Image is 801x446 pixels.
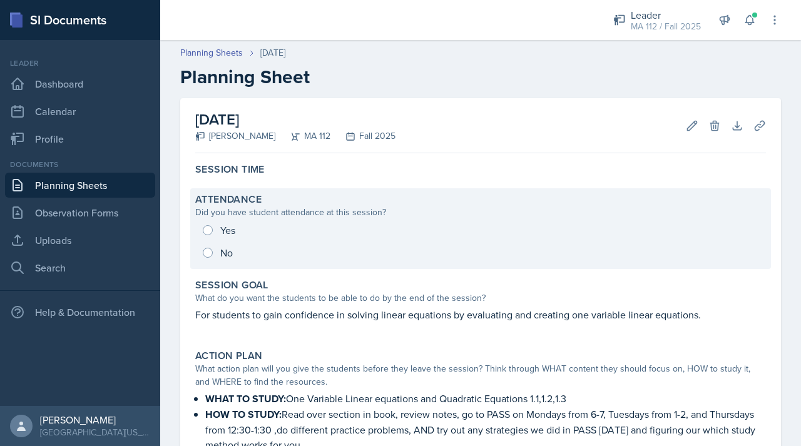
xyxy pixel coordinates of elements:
[195,163,265,176] label: Session Time
[195,193,262,206] label: Attendance
[5,200,155,225] a: Observation Forms
[330,129,395,143] div: Fall 2025
[5,159,155,170] div: Documents
[195,279,268,291] label: Session Goal
[195,291,766,305] div: What do you want the students to be able to do by the end of the session?
[205,407,282,422] strong: HOW TO STUDY:
[631,20,701,33] div: MA 112 / Fall 2025
[5,58,155,69] div: Leader
[5,300,155,325] div: Help & Documentation
[195,129,275,143] div: [PERSON_NAME]
[195,206,766,219] div: Did you have student attendance at this session?
[195,350,262,362] label: Action Plan
[195,108,395,131] h2: [DATE]
[260,46,285,59] div: [DATE]
[5,173,155,198] a: Planning Sheets
[180,66,781,88] h2: Planning Sheet
[275,129,330,143] div: MA 112
[5,255,155,280] a: Search
[40,426,150,438] div: [GEOGRAPHIC_DATA][US_STATE] in [GEOGRAPHIC_DATA]
[5,99,155,124] a: Calendar
[195,307,766,322] p: For students to gain confidence in solving linear equations by evaluating and creating one variab...
[5,71,155,96] a: Dashboard
[631,8,701,23] div: Leader
[5,228,155,253] a: Uploads
[5,126,155,151] a: Profile
[205,392,286,406] strong: WHAT TO STUDY:
[205,391,766,407] p: One Variable Linear equations and Quadratic Equations 1.1,1.2,1.3
[40,413,150,426] div: [PERSON_NAME]
[195,362,766,388] div: What action plan will you give the students before they leave the session? Think through WHAT con...
[180,46,243,59] a: Planning Sheets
